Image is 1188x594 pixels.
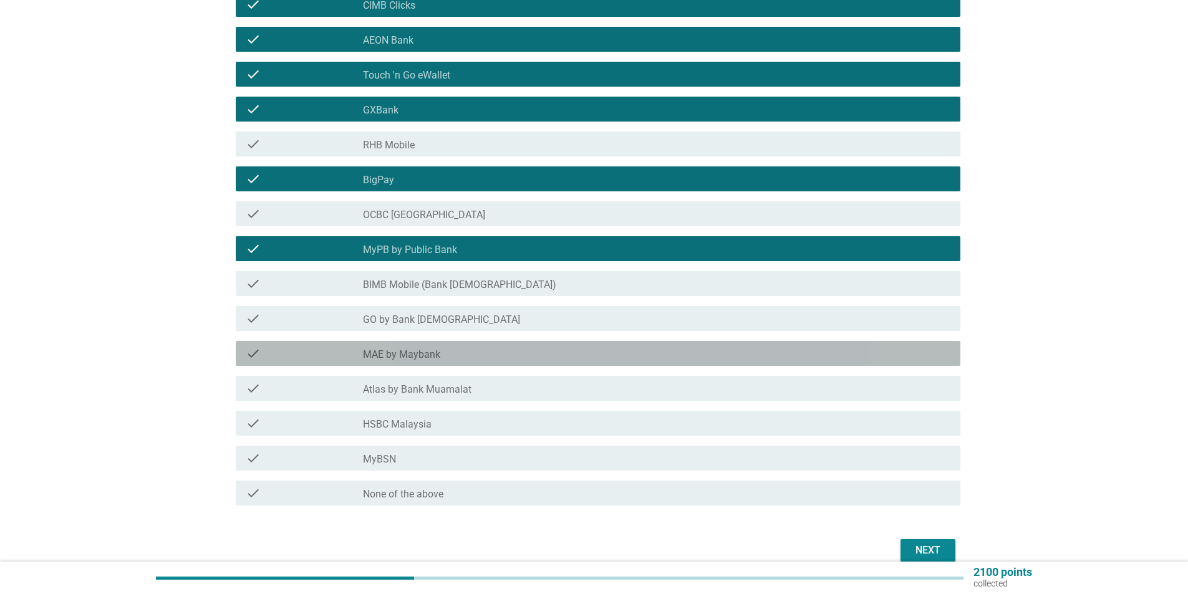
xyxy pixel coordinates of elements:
label: GXBank [363,104,398,117]
i: check [246,346,261,361]
i: check [246,102,261,117]
i: check [246,206,261,221]
label: MyPB by Public Bank [363,244,457,256]
label: HSBC Malaysia [363,418,432,431]
i: check [246,311,261,326]
i: check [246,486,261,501]
label: Atlas by Bank Muamalat [363,383,471,396]
i: check [246,451,261,466]
div: Next [910,543,945,558]
i: check [246,67,261,82]
i: check [246,276,261,291]
label: OCBC [GEOGRAPHIC_DATA] [363,209,485,221]
i: check [246,171,261,186]
p: collected [973,578,1032,589]
i: check [246,137,261,151]
p: 2100 points [973,567,1032,578]
label: Touch 'n Go eWallet [363,69,450,82]
label: None of the above [363,488,443,501]
label: GO by Bank [DEMOGRAPHIC_DATA] [363,314,520,326]
i: check [246,241,261,256]
i: check [246,32,261,47]
label: MAE by Maybank [363,348,440,361]
label: MyBSN [363,453,396,466]
label: AEON Bank [363,34,413,47]
label: BIMB Mobile (Bank [DEMOGRAPHIC_DATA]) [363,279,556,291]
i: check [246,416,261,431]
label: RHB Mobile [363,139,415,151]
label: BigPay [363,174,394,186]
button: Next [901,539,955,562]
i: check [246,381,261,396]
